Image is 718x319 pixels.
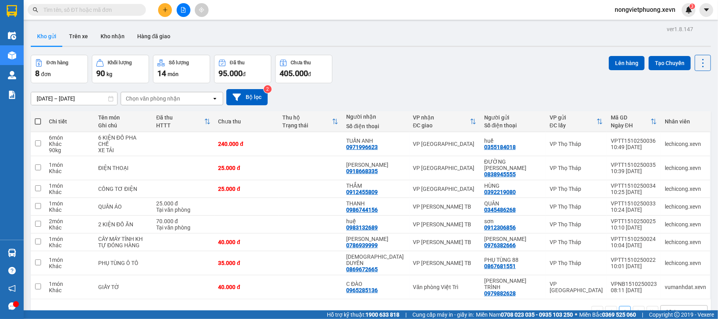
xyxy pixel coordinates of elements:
div: Ghi chú [98,122,148,129]
th: Toggle SortBy [152,111,214,132]
div: Số điện thoại [484,122,542,129]
div: 0867681551 [484,263,516,269]
span: 405.000 [280,69,308,78]
div: VP [PERSON_NAME] TB [413,221,476,228]
div: Chưa thu [218,118,274,125]
div: 0345486268 [484,207,516,213]
button: 1 [619,306,631,318]
span: search [33,7,38,13]
span: kg [106,71,112,77]
div: huế [484,138,542,144]
strong: 0708 023 035 - 0935 103 250 [501,312,573,318]
div: Tại văn phòng [156,224,210,231]
img: warehouse-icon [8,51,16,60]
div: ĐIỆN THOẠI [98,165,148,171]
sup: 3 [690,4,695,9]
span: 14 [157,69,166,78]
div: 10:25 [DATE] [611,189,657,195]
div: 25.000 đ [218,186,274,192]
div: 10:39 [DATE] [611,168,657,174]
div: 0971996623 [346,144,378,150]
div: Chưa thu [291,60,311,65]
div: lechicong.xevn [665,221,706,228]
img: warehouse-icon [8,249,16,257]
div: CÔNG TƠ ĐIỆN [98,186,148,192]
div: 0392219080 [484,189,516,195]
div: Khác [49,224,90,231]
span: file-add [181,7,186,13]
button: Đã thu95.000đ [214,55,271,83]
th: Toggle SortBy [409,111,480,132]
div: lechicong.xevn [665,186,706,192]
div: VP [PERSON_NAME] TB [413,239,476,245]
div: Mã GD [611,114,651,121]
div: Khác [49,207,90,213]
div: 10:04 [DATE] [611,242,657,248]
img: warehouse-icon [8,71,16,79]
div: sơn [484,218,542,224]
span: Hỗ trợ kỹ thuật: [327,310,399,319]
div: 08:11 [DATE] [611,287,657,293]
div: 0869672665 [346,266,378,272]
button: Hàng đã giao [131,27,177,46]
div: 0912306856 [484,224,516,231]
div: HÙNG [484,183,542,189]
div: Tên món [98,114,148,121]
div: 0918668335 [346,168,378,174]
div: VP Thọ Tháp [550,186,603,192]
div: VP [PERSON_NAME] TB [413,260,476,266]
div: ĐƯỜNG NGUYỄN [484,159,542,171]
div: 0912455809 [346,189,378,195]
span: Miền Bắc [579,310,636,319]
input: Select a date range. [31,92,117,105]
div: VPTT1510250024 [611,236,657,242]
div: VĂN LINH [346,236,405,242]
span: Miền Nam [476,310,573,319]
div: Khác [49,242,90,248]
span: question-circle [8,267,16,274]
div: lechicong.xevn [665,141,706,147]
div: lechicong.xevn [665,165,706,171]
svg: open [212,95,218,102]
div: QUẦN ÁO [98,203,148,210]
div: VP [GEOGRAPHIC_DATA] [413,165,476,171]
div: Văn phòng Việt Trì [413,284,476,290]
sup: 2 [264,85,272,93]
div: 25.000 đ [218,165,274,171]
div: Đơn hàng [47,60,68,65]
div: TRẦN THIÊN ĐỨC [346,162,405,168]
div: VP nhận [413,114,470,121]
button: Bộ lọc [226,89,268,105]
div: VPTT1510250033 [611,200,657,207]
th: Toggle SortBy [278,111,342,132]
div: 0986744156 [346,207,378,213]
div: Người gửi [484,114,542,121]
div: Khác [49,189,90,195]
div: VPTT1510250022 [611,257,657,263]
div: XE TẢI [98,147,148,153]
span: aim [199,7,204,13]
div: PHÚC DUYÊN [346,254,405,266]
button: Trên xe [63,27,94,46]
div: Khác [49,168,90,174]
span: 90 [96,69,105,78]
span: Cung cấp máy in - giấy in: [412,310,474,319]
div: 10:24 [DATE] [611,207,657,213]
span: món [168,71,179,77]
button: Khối lượng90kg [92,55,149,83]
div: 0355184018 [484,144,516,150]
div: 1 món [49,257,90,263]
div: 2 KIỆN ĐỒ ĂN [98,221,148,228]
div: CÂY MÁY TÍNH KH TỰ ĐÓNG HÀNG [98,236,148,248]
div: 1 món [49,200,90,207]
button: Kho gửi [31,27,63,46]
div: 1 món [49,281,90,287]
div: HTTT [156,122,204,129]
div: 1 món [49,183,90,189]
img: warehouse-icon [8,32,16,40]
span: notification [8,285,16,292]
span: message [8,302,16,310]
div: 6 KIỆN ĐỒ PHA CHẾ [98,134,148,147]
div: Thu hộ [282,114,332,121]
button: plus [158,3,172,17]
